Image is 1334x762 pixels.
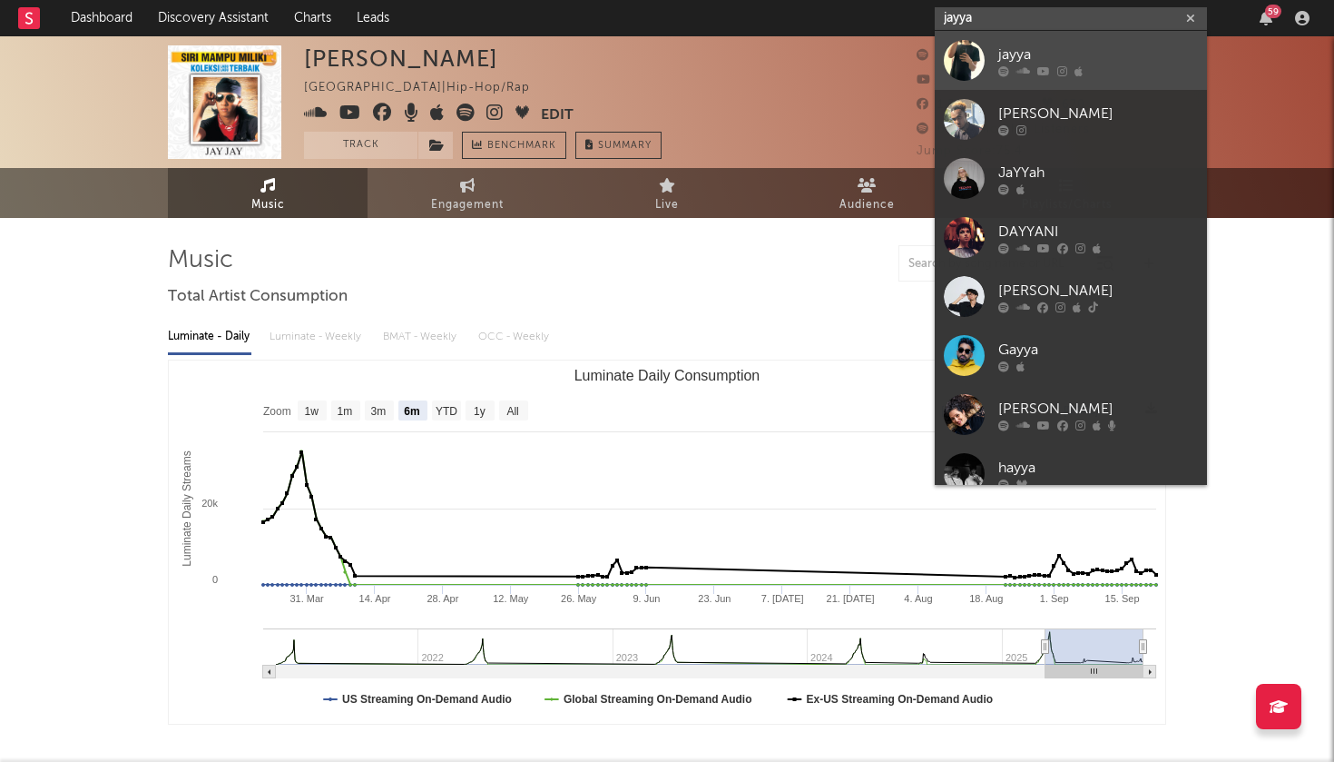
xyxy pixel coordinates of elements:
text: 21. [DATE] [827,593,875,604]
span: Total Artist Consumption [168,286,348,308]
text: 23. Jun [698,593,731,604]
a: hayya [935,444,1207,503]
text: 4. Aug [904,593,932,604]
span: Music [251,194,285,216]
input: Search by song name or URL [899,257,1091,272]
text: 1w [305,405,319,418]
span: 10,851 [917,50,977,62]
text: 28. Apr [427,593,458,604]
text: 14. Apr [359,593,391,604]
a: JaYYah [935,149,1207,208]
text: 0 [212,574,218,585]
text: 7. [DATE] [761,593,804,604]
span: 1,500 [917,99,971,111]
text: 6m [404,405,419,418]
div: [PERSON_NAME] [998,103,1198,124]
div: JaYYah [998,162,1198,183]
text: 15. Sep [1105,593,1140,604]
button: Edit [541,104,574,126]
span: 424 [917,74,961,86]
div: [GEOGRAPHIC_DATA] | Hip-Hop/Rap [304,77,551,99]
div: [PERSON_NAME] [998,398,1198,420]
button: 59 [1260,11,1272,25]
text: Ex-US Streaming On-Demand Audio [807,693,994,706]
a: Gayya [935,326,1207,385]
a: Audience [767,168,966,218]
span: Engagement [431,194,504,216]
text: 31. Mar [289,593,324,604]
text: 18. Aug [969,593,1003,604]
div: jayya [998,44,1198,65]
text: 9. Jun [633,593,660,604]
span: Benchmark [487,135,556,157]
a: jayya [935,31,1207,90]
a: Live [567,168,767,218]
span: Jump Score: 75.4 [917,145,1023,157]
span: Audience [839,194,895,216]
a: [PERSON_NAME] [935,90,1207,149]
text: Zoom [263,405,291,418]
a: Music [168,168,368,218]
a: [PERSON_NAME] [935,267,1207,326]
text: 1y [474,405,486,418]
button: Summary [575,132,662,159]
button: Track [304,132,417,159]
text: All [506,405,518,418]
text: 1m [338,405,353,418]
text: Luminate Daily Consumption [574,368,760,383]
a: Benchmark [462,132,566,159]
text: 3m [371,405,387,418]
div: DAYYANI [998,221,1198,242]
text: 1. Sep [1040,593,1069,604]
text: 12. May [493,593,529,604]
div: [PERSON_NAME] [304,45,498,72]
span: Live [655,194,679,216]
text: 26. May [561,593,597,604]
div: Gayya [998,339,1198,361]
text: 20k [201,498,218,509]
div: Luminate - Daily [168,322,251,352]
a: [PERSON_NAME] [935,385,1207,444]
div: [PERSON_NAME] [998,280,1198,302]
div: hayya [998,457,1198,479]
span: 64,733 Monthly Listeners [917,124,1090,135]
a: Engagement [368,168,567,218]
text: YTD [436,405,457,418]
input: Search for artists [935,7,1207,30]
span: Summary [598,141,652,151]
div: 59 [1265,5,1281,18]
a: DAYYANI [935,208,1207,267]
text: US Streaming On-Demand Audio [342,693,512,706]
svg: Luminate Daily Consumption [169,361,1165,724]
text: Global Streaming On-Demand Audio [564,693,752,706]
text: Luminate Daily Streams [181,450,193,566]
